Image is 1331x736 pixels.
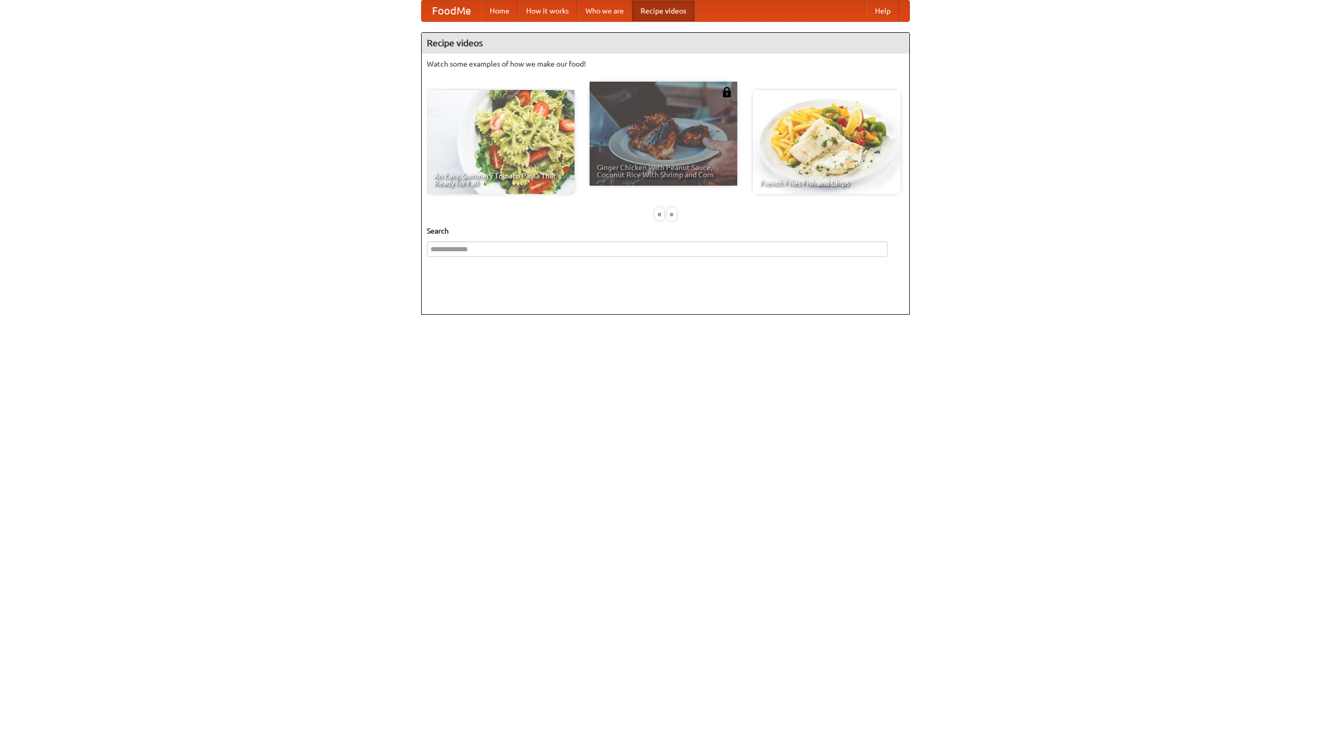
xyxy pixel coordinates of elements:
[722,87,732,97] img: 483408.png
[422,33,909,54] h4: Recipe videos
[760,179,893,187] span: French Fries Fish and Chips
[422,1,481,21] a: FoodMe
[427,90,575,194] a: An Easy, Summery Tomato Pasta That's Ready for Fall
[867,1,899,21] a: Help
[481,1,518,21] a: Home
[518,1,577,21] a: How it works
[577,1,632,21] a: Who we are
[667,208,676,221] div: »
[753,90,901,194] a: French Fries Fish and Chips
[655,208,664,221] div: «
[434,172,567,187] span: An Easy, Summery Tomato Pasta That's Ready for Fall
[632,1,695,21] a: Recipe videos
[427,59,904,69] p: Watch some examples of how we make our food!
[427,226,904,236] h5: Search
